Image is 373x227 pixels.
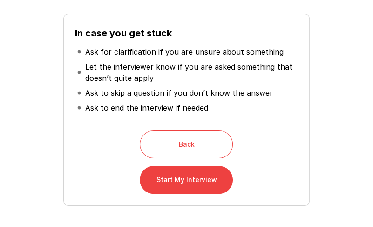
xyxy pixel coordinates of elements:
p: Let the interviewer know if you are asked something that doesn’t quite apply [85,61,296,84]
button: Start My Interview [140,166,233,194]
button: Back [140,130,233,158]
p: Ask for clarification if you are unsure about something [85,46,284,57]
p: Ask to end the interview if needed [85,102,208,113]
b: In case you get stuck [75,28,172,39]
p: Ask to skip a question if you don’t know the answer [85,87,273,99]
